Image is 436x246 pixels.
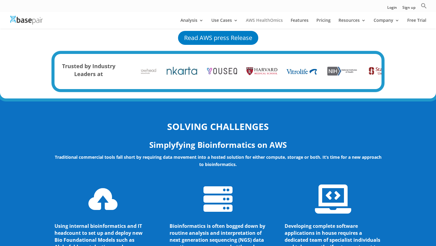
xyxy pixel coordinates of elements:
[315,184,351,214] span: 
[407,18,426,28] a: Free Trial
[55,154,381,167] strong: Traditional commercial tools fall short by requiring data movement into a hosted solution for eit...
[406,216,429,239] iframe: Drift Widget Chat Controller
[180,18,203,28] a: Analysis
[402,6,415,12] a: Sign up
[177,30,259,46] a: Read AWS press Release
[88,184,117,214] span: 
[246,18,283,28] a: AWS HealthOmics
[203,184,233,214] span: 
[374,18,399,28] a: Company
[10,16,43,25] img: Basepair
[339,18,366,28] a: Resources
[149,139,287,150] strong: Simplyfying Bioinformatics on AWS
[387,6,397,12] a: Login
[211,18,238,28] a: Use Cases
[62,62,115,78] strong: Trusted by Industry Leaders at
[291,18,309,28] a: Features
[316,18,331,28] a: Pricing
[421,3,427,9] svg: Search
[421,3,427,12] a: Search Icon Link
[167,120,269,133] strong: SOLVING CHALLENGES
